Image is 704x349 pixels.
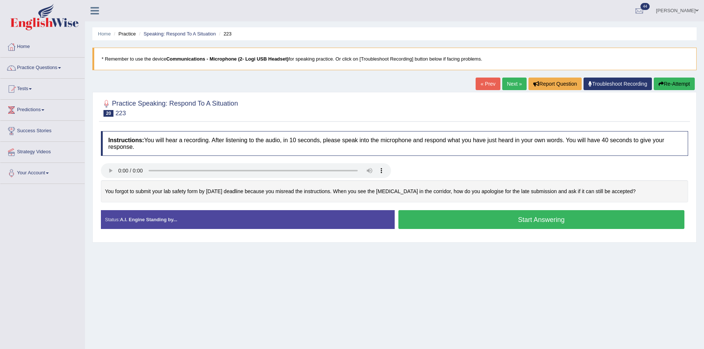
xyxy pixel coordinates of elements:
[101,210,395,229] div: Status:
[98,31,111,37] a: Home
[101,180,688,203] div: You forgot to submit your lab safety form by [DATE] deadline because you misread the instructions...
[92,48,697,70] blockquote: * Remember to use the device for speaking practice. Or click on [Troubleshoot Recording] button b...
[654,78,695,90] button: Re-Attempt
[502,78,527,90] a: Next »
[115,110,126,117] small: 223
[101,98,238,117] h2: Practice Speaking: Respond To A Situation
[0,79,85,97] a: Tests
[398,210,685,229] button: Start Answering
[108,137,144,143] b: Instructions:
[0,163,85,181] a: Your Account
[0,121,85,139] a: Success Stories
[0,142,85,160] a: Strategy Videos
[0,37,85,55] a: Home
[103,110,113,117] span: 20
[112,30,136,37] li: Practice
[528,78,582,90] button: Report Question
[640,3,650,10] span: 44
[120,217,177,222] strong: A.I. Engine Standing by...
[143,31,216,37] a: Speaking: Respond To A Situation
[0,58,85,76] a: Practice Questions
[476,78,500,90] a: « Prev
[217,30,232,37] li: 223
[0,100,85,118] a: Predictions
[166,56,289,62] b: Communications - Microphone (2- Logi USB Headset)
[101,131,688,156] h4: You will hear a recording. After listening to the audio, in 10 seconds, please speak into the mic...
[584,78,652,90] a: Troubleshoot Recording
